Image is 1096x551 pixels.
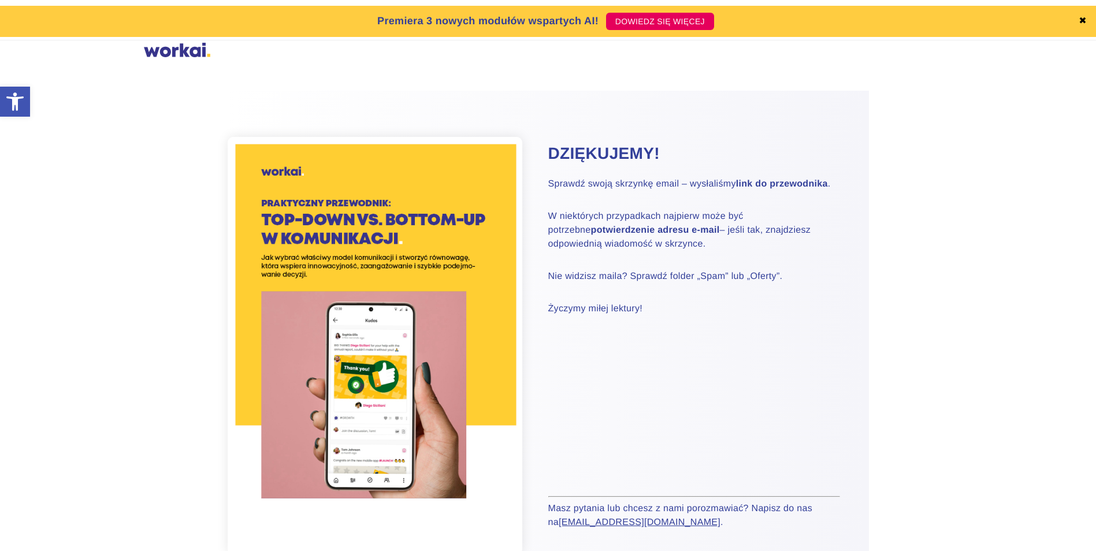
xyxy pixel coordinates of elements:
p: Masz pytania lub chcesz z nami porozmawiać? Napisz do nas na . [548,502,840,530]
strong: potwierdzenie adresu e-mail [591,225,720,235]
p: W niektórych przypadkach najpierw może być potrzebne – jeśli tak, znajdziesz odpowiednią wiadomoś... [548,210,840,251]
p: Nie widzisz maila? Sprawdź folder „Spam” lub „Oferty”. [548,270,840,284]
p: Premiera 3 nowych modułów wspartych AI! [377,13,599,29]
p: Sprawdź swoją skrzynkę email – wysłaliśmy . [548,177,840,191]
p: Życzymy miłej lektury! [548,302,840,316]
h2: Dziękujemy! [548,143,840,165]
strong: link do przewodnika [736,179,828,189]
a: ✖ [1079,17,1087,26]
a: DOWIEDZ SIĘ WIĘCEJ [606,13,714,30]
a: [EMAIL_ADDRESS][DOMAIN_NAME] [559,518,720,527]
